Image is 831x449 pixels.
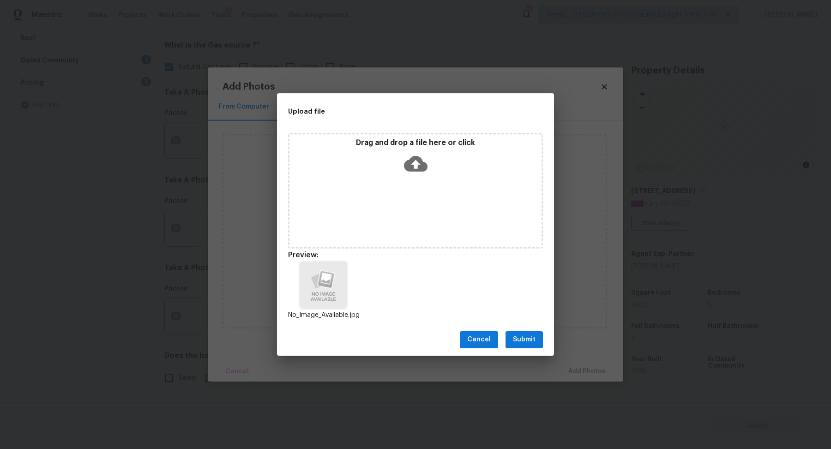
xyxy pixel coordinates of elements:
p: Drag and drop a file here or click [289,138,542,148]
span: Submit [513,334,536,346]
button: Submit [506,331,543,348]
img: Z [300,261,346,308]
span: Cancel [467,334,491,346]
p: No_Image_Available.jpg [288,310,358,320]
h2: Upload file [288,106,501,116]
button: Cancel [460,331,498,348]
